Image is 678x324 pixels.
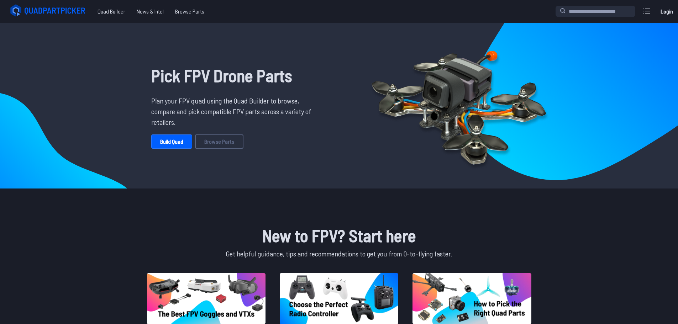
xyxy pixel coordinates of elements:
a: Browse Parts [169,4,210,18]
img: image of post [147,273,266,324]
h1: New to FPV? Start here [146,223,533,248]
p: Plan your FPV quad using the Quad Builder to browse, compare and pick compatible FPV parts across... [151,95,316,127]
p: Get helpful guidance, tips and recommendations to get you from 0-to-flying faster. [146,248,533,259]
a: Build Quad [151,134,192,149]
img: image of post [280,273,398,324]
a: Quad Builder [92,4,131,18]
h1: Pick FPV Drone Parts [151,63,316,88]
img: image of post [412,273,531,324]
a: News & Intel [131,4,169,18]
a: Login [658,4,675,18]
img: Quadcopter [356,34,561,177]
a: Browse Parts [195,134,243,149]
